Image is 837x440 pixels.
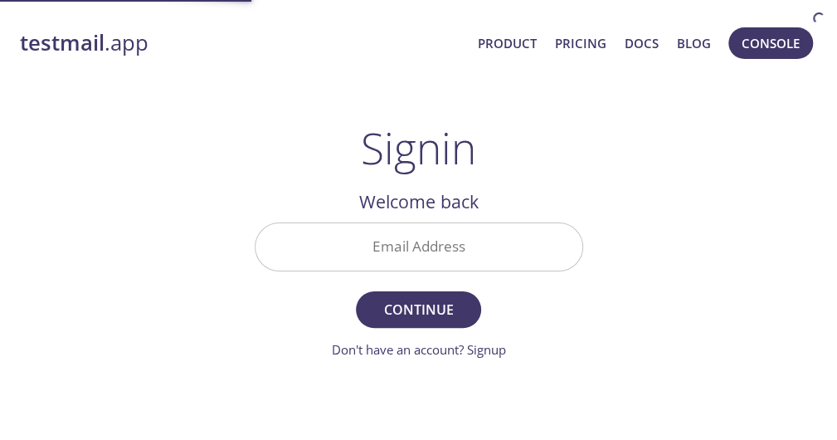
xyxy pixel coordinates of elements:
a: Docs [625,32,659,54]
button: Console [728,27,813,59]
h2: Welcome back [255,188,583,216]
button: Continue [356,291,480,328]
strong: testmail [20,28,105,57]
a: Blog [677,32,711,54]
span: Continue [374,298,462,321]
a: Don't have an account? Signup [332,341,506,358]
a: testmail.app [20,29,465,57]
a: Product [478,32,537,54]
a: Pricing [555,32,606,54]
span: Console [742,32,800,54]
h1: Signin [361,123,476,173]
